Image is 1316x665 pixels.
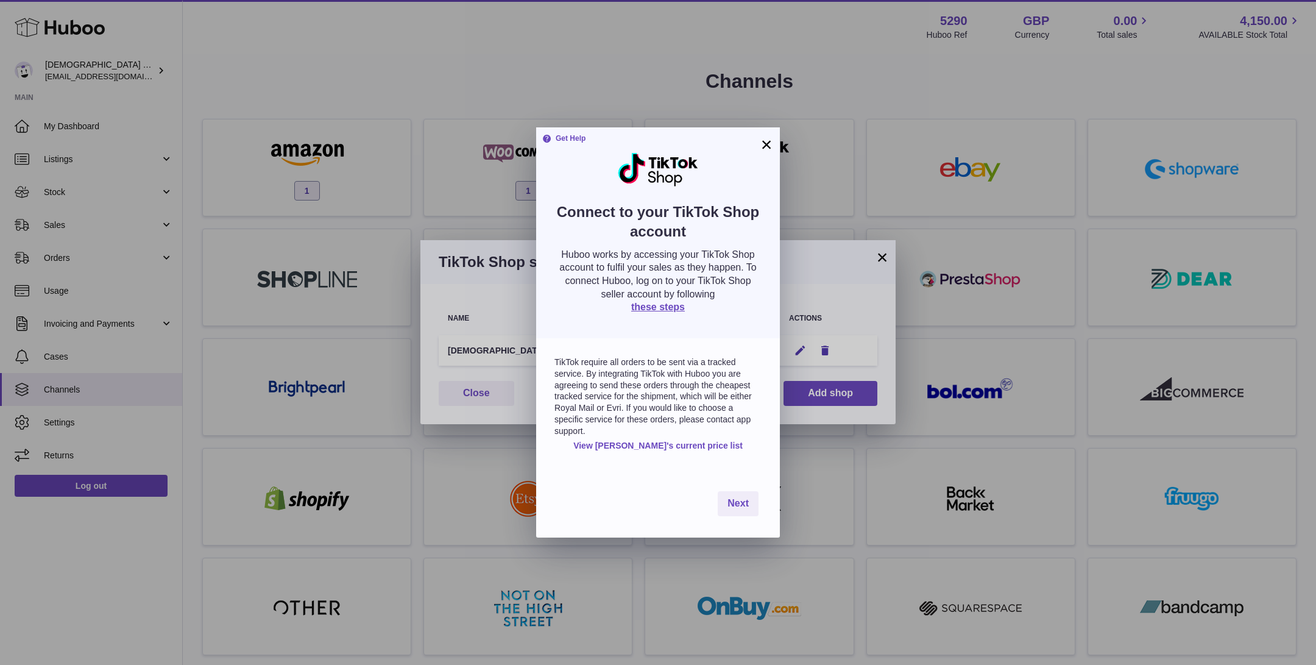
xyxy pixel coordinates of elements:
p: TikTok require all orders to be sent via a tracked service. By integrating TikTok with Huboo you ... [554,357,762,437]
button: Next [718,491,759,516]
a: these steps [631,302,685,312]
strong: Get Help [542,133,585,143]
span: Next [727,498,749,508]
p: Huboo works by accessing your TikTok Shop account to fulfil your sales as they happen. To connect... [554,248,762,300]
img: TikTokShop Logo [617,152,699,187]
button: × [759,137,774,152]
h2: Connect to your TikTok Shop account [554,202,762,248]
a: View [PERSON_NAME]'s current price list [573,440,743,452]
